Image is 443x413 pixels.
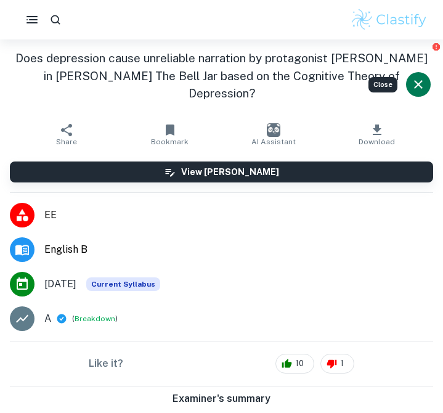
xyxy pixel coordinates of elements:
button: Breakdown [75,313,115,324]
span: Bookmark [151,137,189,146]
h6: Like it? [89,356,123,371]
div: Close [368,77,397,92]
span: 10 [288,358,311,370]
span: Share [56,137,77,146]
span: Download [359,137,395,146]
span: EE [44,208,433,223]
button: Report issue [431,42,441,51]
span: ( ) [72,313,118,324]
button: Share [15,117,118,152]
span: AI Assistant [251,137,296,146]
div: 10 [275,354,314,374]
img: AI Assistant [267,123,280,137]
button: Download [325,117,429,152]
p: A [44,311,51,326]
span: English B [44,242,433,257]
h6: Examiner's summary [5,391,438,406]
button: View [PERSON_NAME] [10,162,433,182]
div: This exemplar is based on the current syllabus. Feel free to refer to it for inspiration/ideas wh... [86,277,160,291]
div: 1 [320,354,354,374]
span: 1 [333,358,351,370]
button: AI Assistant [222,117,325,152]
span: [DATE] [44,277,76,292]
button: Close [406,72,431,97]
h6: View [PERSON_NAME] [181,165,279,179]
h1: Does depression cause unreliable narration by protagonist [PERSON_NAME] in [PERSON_NAME] The Bell... [10,49,433,102]
img: Clastify logo [350,7,428,32]
button: Bookmark [118,117,222,152]
span: Current Syllabus [86,277,160,291]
